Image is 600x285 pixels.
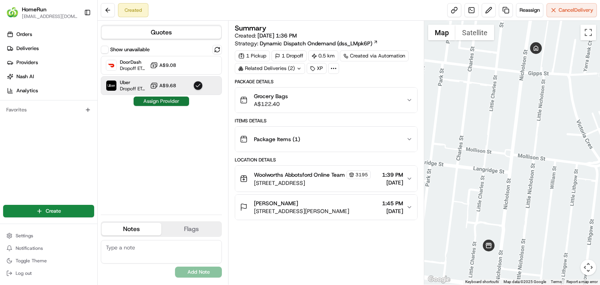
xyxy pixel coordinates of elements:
[307,63,327,74] div: XP
[382,207,403,215] span: [DATE]
[46,208,61,215] span: Create
[102,223,161,235] button: Notes
[516,3,543,17] button: Reassign
[455,25,494,40] button: Show satellite imagery
[355,172,368,178] span: 3195
[16,45,39,52] span: Deliveries
[426,274,452,285] img: Google
[150,61,176,69] button: A$9.08
[16,258,47,264] span: Toggle Theme
[235,127,417,152] button: Package Items (1)
[3,3,81,22] button: HomeRunHomeRun[EMAIL_ADDRESS][DOMAIN_NAME]
[3,84,97,97] a: Analytics
[235,166,417,192] button: Woolworths Abbotsford Online Team3195[STREET_ADDRESS]1:39 PM[DATE]
[3,28,97,41] a: Orders
[235,118,418,124] div: Items Details
[3,230,94,241] button: Settings
[106,60,116,70] img: DoorDash
[546,3,597,17] button: CancelDelivery
[260,39,378,47] a: Dynamic Dispatch Ondemand (dss_LMpk6P)
[551,280,562,284] a: Terms
[235,157,418,163] div: Location Details
[159,82,176,89] span: A$9.68
[271,50,307,61] div: 1 Dropoff
[254,207,349,215] span: [STREET_ADDRESS][PERSON_NAME]
[559,7,593,14] span: Cancel Delivery
[3,56,97,69] a: Providers
[110,46,150,53] label: Show unavailable
[428,25,455,40] button: Show street map
[254,100,288,108] span: A$122.40
[16,233,33,239] span: Settings
[120,79,147,86] span: Uber
[134,97,189,106] button: Assign Provider
[16,59,38,66] span: Providers
[520,7,540,14] span: Reassign
[120,65,147,72] span: Dropoff ETA 1 hour
[159,62,176,68] span: A$9.08
[16,73,34,80] span: Nash AI
[308,50,338,61] div: 0.5 km
[3,70,97,83] a: Nash AI
[235,50,270,61] div: 1 Pickup
[235,25,266,32] h3: Summary
[16,31,32,38] span: Orders
[106,81,116,91] img: Uber
[254,135,300,143] span: Package Items ( 1 )
[3,243,94,254] button: Notifications
[235,39,378,47] div: Strategy:
[161,223,221,235] button: Flags
[254,171,345,179] span: Woolworths Abbotsford Online Team
[254,179,371,187] span: [STREET_ADDRESS]
[16,270,32,276] span: Log out
[235,79,418,85] div: Package Details
[22,5,46,13] button: HomeRun
[120,59,147,65] span: DoorDash
[150,82,176,90] button: A$9.68
[504,280,546,284] span: Map data ©2025 Google
[22,13,78,20] button: [EMAIL_ADDRESS][DOMAIN_NAME]
[382,171,403,179] span: 1:39 PM
[3,255,94,266] button: Toggle Theme
[566,280,598,284] a: Report a map error
[16,245,43,251] span: Notifications
[102,26,221,39] button: Quotes
[120,86,147,92] span: Dropoff ETA 51 minutes
[382,179,403,186] span: [DATE]
[426,274,452,285] a: Open this area in Google Maps (opens a new window)
[3,205,94,217] button: Create
[3,268,94,279] button: Log out
[235,88,417,113] button: Grocery BagsA$122.40
[382,199,403,207] span: 1:45 PM
[257,32,297,39] span: [DATE] 1:36 PM
[254,92,288,100] span: Grocery Bags
[235,195,417,220] button: [PERSON_NAME][STREET_ADDRESS][PERSON_NAME]1:45 PM[DATE]
[235,63,305,74] div: Related Deliveries (2)
[6,6,19,19] img: HomeRun
[3,42,97,55] a: Deliveries
[260,39,372,47] span: Dynamic Dispatch Ondemand (dss_LMpk6P)
[580,260,596,275] button: Map camera controls
[16,87,38,94] span: Analytics
[3,104,94,116] div: Favorites
[465,279,499,285] button: Keyboard shortcuts
[235,32,297,39] span: Created:
[254,199,298,207] span: [PERSON_NAME]
[580,25,596,40] button: Toggle fullscreen view
[340,50,409,61] a: Created via Automation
